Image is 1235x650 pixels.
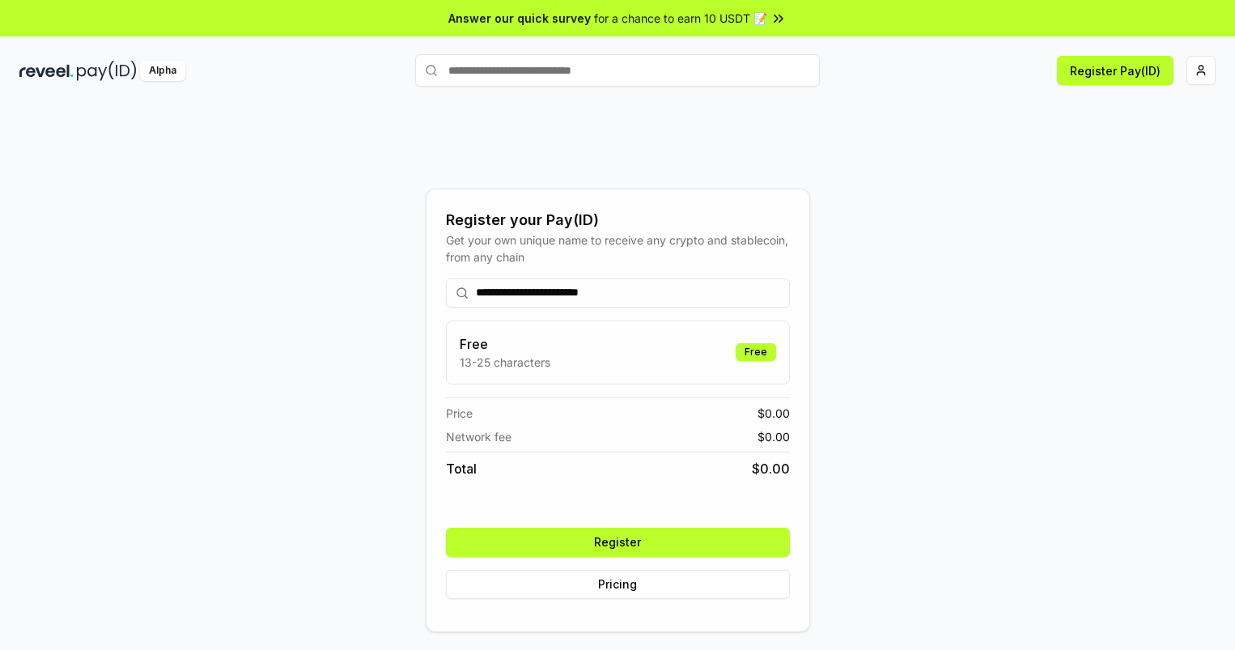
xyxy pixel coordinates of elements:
[446,459,477,478] span: Total
[752,459,790,478] span: $ 0.00
[460,354,550,371] p: 13-25 characters
[736,343,776,361] div: Free
[446,405,473,422] span: Price
[446,528,790,557] button: Register
[448,10,591,27] span: Answer our quick survey
[446,428,511,445] span: Network fee
[446,209,790,232] div: Register your Pay(ID)
[460,334,550,354] h3: Free
[594,10,767,27] span: for a chance to earn 10 USDT 📝
[758,428,790,445] span: $ 0.00
[758,405,790,422] span: $ 0.00
[446,232,790,266] div: Get your own unique name to receive any crypto and stablecoin, from any chain
[19,61,74,81] img: reveel_dark
[1057,56,1173,85] button: Register Pay(ID)
[140,61,185,81] div: Alpha
[77,61,137,81] img: pay_id
[446,570,790,599] button: Pricing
